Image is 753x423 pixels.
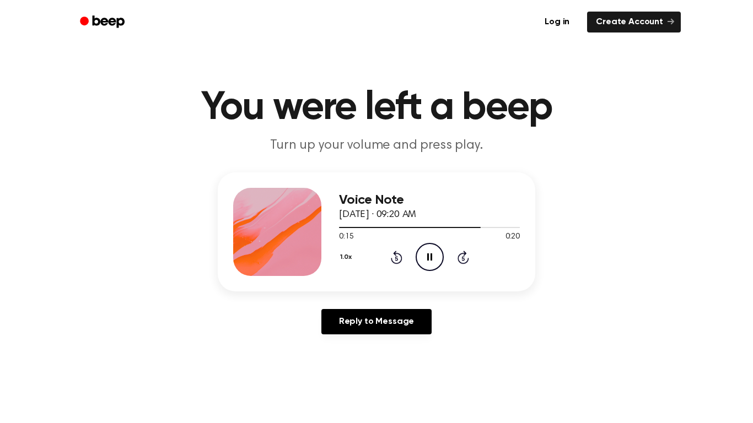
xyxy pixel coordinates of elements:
p: Turn up your volume and press play. [165,137,588,155]
span: 0:20 [505,231,520,243]
a: Create Account [587,12,681,32]
h3: Voice Note [339,193,520,208]
a: Beep [72,12,135,33]
span: 0:15 [339,231,353,243]
button: 1.0x [339,248,356,267]
span: [DATE] · 09:20 AM [339,210,416,220]
h1: You were left a beep [94,88,659,128]
a: Reply to Message [321,309,432,334]
a: Log in [534,9,580,35]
